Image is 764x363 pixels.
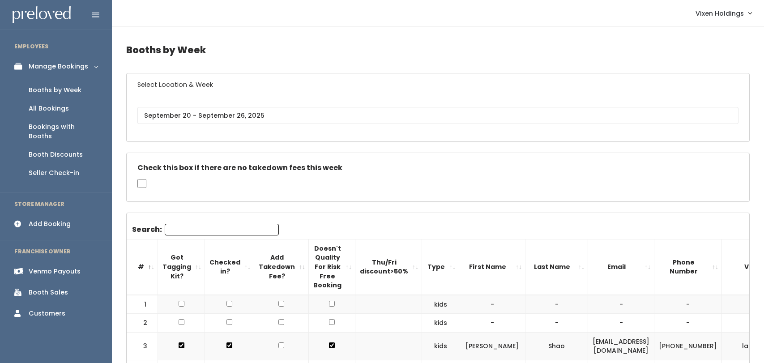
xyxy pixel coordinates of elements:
[127,239,158,295] th: #: activate to sort column descending
[127,73,749,96] h6: Select Location & Week
[654,239,722,295] th: Phone Number: activate to sort column ascending
[29,62,88,71] div: Manage Bookings
[355,239,422,295] th: Thu/Fri discount&gt;50%: activate to sort column ascending
[137,164,738,172] h5: Check this box if there are no takedown fees this week
[29,104,69,113] div: All Bookings
[588,239,654,295] th: Email: activate to sort column ascending
[459,239,525,295] th: First Name: activate to sort column ascending
[687,4,760,23] a: Vixen Holdings
[29,168,79,178] div: Seller Check-in
[422,239,459,295] th: Type: activate to sort column ascending
[137,107,738,124] input: September 20 - September 26, 2025
[29,288,68,297] div: Booth Sales
[654,314,722,333] td: -
[525,295,588,314] td: -
[127,314,158,333] td: 2
[422,314,459,333] td: kids
[422,295,459,314] td: kids
[588,332,654,360] td: [EMAIL_ADDRESS][DOMAIN_NAME]
[422,332,459,360] td: kids
[525,239,588,295] th: Last Name: activate to sort column ascending
[165,224,279,235] input: Search:
[127,332,158,360] td: 3
[132,224,279,235] label: Search:
[654,332,722,360] td: [PHONE_NUMBER]
[588,295,654,314] td: -
[13,6,71,24] img: preloved logo
[29,85,81,95] div: Booths by Week
[29,267,81,276] div: Venmo Payouts
[588,314,654,333] td: -
[29,150,83,159] div: Booth Discounts
[158,239,205,295] th: Got Tagging Kit?: activate to sort column ascending
[696,9,744,18] span: Vixen Holdings
[459,314,525,333] td: -
[205,239,254,295] th: Checked in?: activate to sort column ascending
[459,332,525,360] td: [PERSON_NAME]
[525,314,588,333] td: -
[254,239,309,295] th: Add Takedown Fee?: activate to sort column ascending
[309,239,355,295] th: Doesn't Quality For Risk Free Booking : activate to sort column ascending
[525,332,588,360] td: Shao
[126,38,750,62] h4: Booths by Week
[29,122,98,141] div: Bookings with Booths
[654,295,722,314] td: -
[29,309,65,318] div: Customers
[29,219,71,229] div: Add Booking
[459,295,525,314] td: -
[127,295,158,314] td: 1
